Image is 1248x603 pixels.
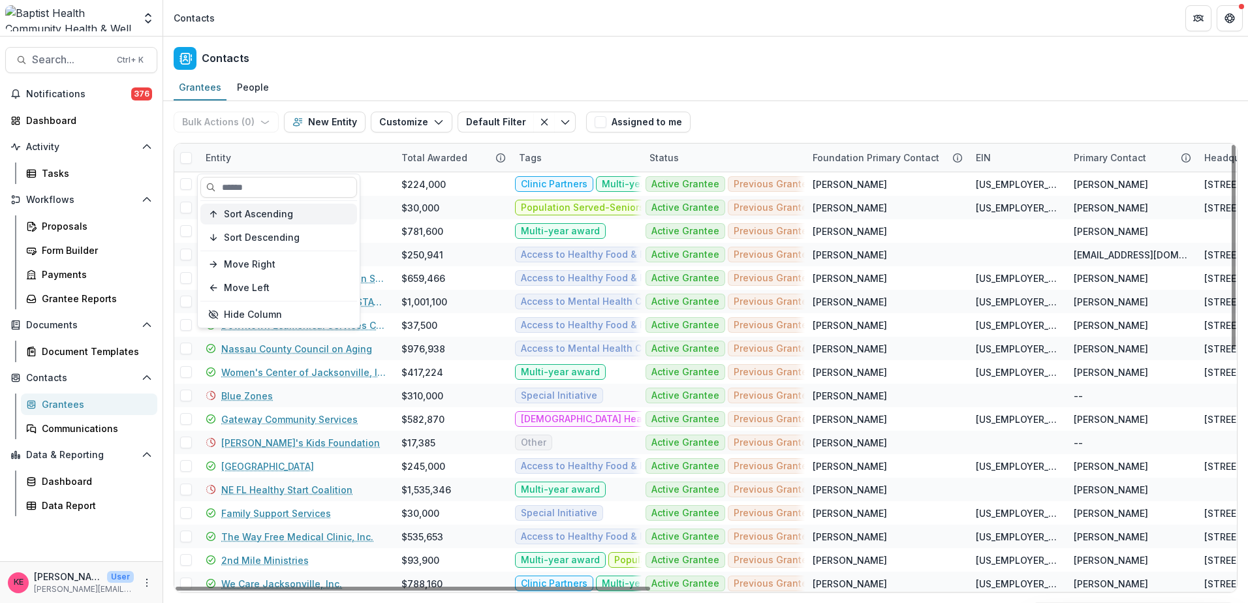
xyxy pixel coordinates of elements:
div: [US_EMPLOYER_IDENTIFICATION_NUMBER] [976,342,1058,356]
div: Payments [42,268,147,281]
div: Data Report [42,499,147,512]
div: Katie E [14,578,23,587]
div: [US_EMPLOYER_IDENTIFICATION_NUMBER] [976,553,1058,567]
button: Clear filter [534,112,555,132]
div: Grantee Reports [42,292,147,305]
div: [EMAIL_ADDRESS][DOMAIN_NAME] [1074,248,1189,262]
div: [US_EMPLOYER_IDENTIFICATION_NUMBER] [976,365,1058,379]
a: Document Templates [21,341,157,362]
div: People [232,78,274,97]
div: [US_EMPLOYER_IDENTIFICATION_NUMBER] [976,201,1058,215]
span: Access to Healthy Food & Food Security [521,273,702,284]
span: Access to Mental Health Care [521,296,657,307]
span: Previous Grantee [734,508,813,519]
div: $37,500 [401,318,437,332]
span: Access to Healthy Food & Food Security [521,249,702,260]
span: Special Initiative [521,390,597,401]
a: Grantees [21,394,157,415]
div: [US_EMPLOYER_IDENTIFICATION_NUMBER] [976,271,1058,285]
div: $30,000 [401,506,439,520]
div: Foundation Primary Contact [805,144,968,172]
div: Entity [198,151,239,164]
div: $224,000 [401,178,446,191]
span: Data & Reporting [26,450,136,461]
div: $582,870 [401,412,445,426]
span: Active Grantee [651,249,719,260]
a: NE FL Healthy Start Coalition [221,483,352,497]
div: EIN [968,144,1066,172]
button: Get Help [1217,5,1243,31]
div: [PERSON_NAME] [813,201,887,215]
nav: breadcrumb [168,8,220,27]
span: Workflows [26,194,136,206]
div: [PERSON_NAME] [1074,365,1148,379]
button: Sort Ascending [200,204,357,224]
span: Previous Grantee [734,320,813,331]
button: Assigned to me [586,112,691,132]
div: $30,000 [401,201,439,215]
div: [US_EMPLOYER_IDENTIFICATION_NUMBER] [976,530,1058,544]
div: $535,653 [401,530,443,544]
a: The Way Free Medical Clinic, Inc. [221,530,373,544]
span: Previous Grantee [734,296,813,307]
span: Previous Grantee [734,273,813,284]
span: [DEMOGRAPHIC_DATA] Health Board Representation [521,414,757,425]
a: Blue Zones [221,389,273,403]
button: Move Left [200,277,357,298]
div: Tags [511,144,642,172]
span: Previous Grantee [734,390,813,401]
div: $17,385 [401,436,435,450]
div: Total Awarded [394,144,511,172]
div: [PERSON_NAME] [813,530,887,544]
span: 376 [131,87,152,100]
span: Population Served-Seniors [614,555,738,566]
a: Tasks [21,162,157,184]
div: [PERSON_NAME] [813,389,887,403]
div: [PERSON_NAME] [813,577,887,591]
div: $976,938 [401,342,445,356]
span: Previous Grantee [734,555,813,566]
span: Multi-year award [521,367,600,378]
span: Other [521,437,546,448]
span: Active Grantee [651,367,719,378]
span: Previous Grantee [734,367,813,378]
button: Move Right [200,254,357,275]
div: [PERSON_NAME] [813,178,887,191]
a: Data Report [21,495,157,516]
div: $250,941 [401,248,443,262]
div: [US_EMPLOYER_IDENTIFICATION_NUMBER] [976,318,1058,332]
button: Open Data & Reporting [5,444,157,465]
div: $93,900 [401,553,439,567]
div: Entity [198,144,394,172]
div: [PERSON_NAME] [1074,577,1148,591]
div: Foundation Primary Contact [805,151,947,164]
span: Active Grantee [651,555,719,566]
span: Notifications [26,89,131,100]
button: More [139,575,155,591]
div: [PERSON_NAME] [1074,318,1148,332]
span: Previous Grantee [734,249,813,260]
span: Active Grantee [651,484,719,495]
div: [PERSON_NAME] [813,412,887,426]
div: [PERSON_NAME] [1074,178,1148,191]
div: [PERSON_NAME] [1074,271,1148,285]
span: Access to Mental Health Care [521,343,657,354]
div: [US_EMPLOYER_IDENTIFICATION_NUMBER] [976,506,1058,520]
span: Previous Grantee [734,343,813,354]
div: [PERSON_NAME] [813,224,887,238]
div: $1,535,346 [401,483,451,497]
button: Notifications376 [5,84,157,104]
div: [PERSON_NAME] [813,483,887,497]
span: Previous Grantee [734,226,813,237]
div: Status [642,144,805,172]
div: [PERSON_NAME] [813,506,887,520]
a: We Care Jacksonville, Inc. [221,577,342,591]
div: $310,000 [401,389,443,403]
div: Document Templates [42,345,147,358]
span: Multi-year award [521,555,600,566]
div: -- [1074,389,1083,403]
span: Contacts [26,373,136,384]
span: Multi-year award [602,578,681,589]
div: [PERSON_NAME] [813,248,887,262]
